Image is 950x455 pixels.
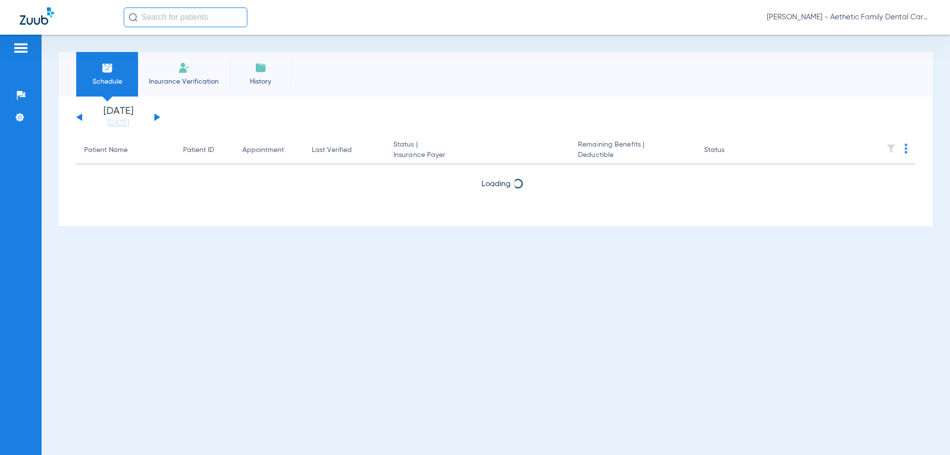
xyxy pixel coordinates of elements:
[183,145,214,155] div: Patient ID
[84,77,131,87] span: Schedule
[178,62,190,74] img: Manual Insurance Verification
[570,137,696,164] th: Remaining Benefits |
[129,13,138,22] img: Search Icon
[84,145,167,155] div: Patient Name
[578,150,688,160] span: Deductible
[145,77,222,87] span: Insurance Verification
[89,118,148,128] a: [DATE]
[481,180,511,188] span: Loading
[124,7,247,27] input: Search for patients
[696,137,763,164] th: Status
[20,7,54,25] img: Zuub Logo
[904,144,907,153] img: group-dot-blue.svg
[84,145,128,155] div: Patient Name
[767,12,930,22] span: [PERSON_NAME] - Aethetic Family Dental Care ([GEOGRAPHIC_DATA])
[312,145,378,155] div: Last Verified
[242,145,296,155] div: Appointment
[13,42,29,54] img: hamburger-icon
[101,62,113,74] img: Schedule
[255,62,267,74] img: History
[237,77,284,87] span: History
[89,106,148,128] li: [DATE]
[183,145,227,155] div: Patient ID
[385,137,570,164] th: Status |
[312,145,352,155] div: Last Verified
[886,144,896,153] img: filter.svg
[393,150,562,160] span: Insurance Payer
[242,145,284,155] div: Appointment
